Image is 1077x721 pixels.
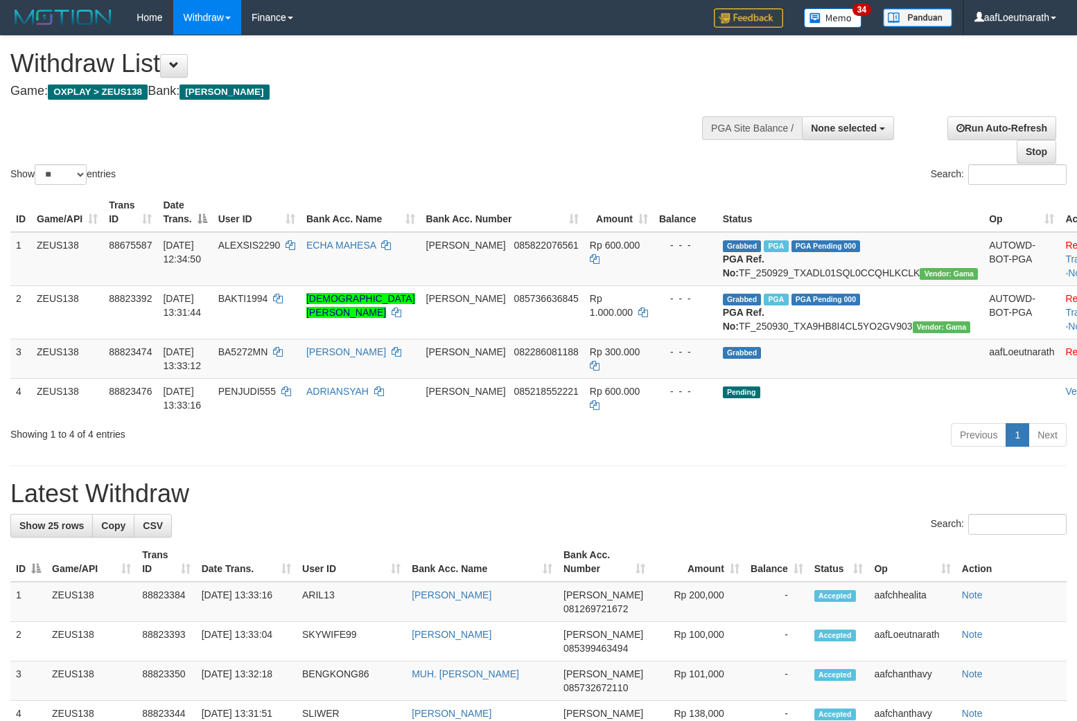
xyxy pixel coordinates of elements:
span: Accepted [814,630,856,641]
th: Balance: activate to sort column ascending [745,542,809,582]
th: Amount: activate to sort column ascending [584,193,654,232]
td: SKYWIFE99 [297,622,406,661]
a: [PERSON_NAME] [306,346,386,357]
span: Copy 082286081188 to clipboard [514,346,578,357]
span: PGA Pending [791,294,861,305]
td: 88823350 [137,661,195,701]
a: CSV [134,514,172,537]
span: Rp 600.000 [590,240,640,251]
td: ZEUS138 [46,582,137,622]
h4: Game: Bank: [10,84,704,98]
span: [DATE] 12:34:50 [163,240,201,265]
span: [PERSON_NAME] [426,386,506,397]
td: [DATE] 13:33:16 [196,582,297,622]
span: BAKTI1994 [218,293,268,304]
span: Copy 085736636845 to clipboard [514,293,578,304]
label: Search: [931,164,1067,185]
a: Note [962,668,983,679]
span: Rp 600.000 [590,386,640,397]
span: Grabbed [723,240,762,252]
td: 2 [10,622,46,661]
td: aafchanthavy [868,661,956,701]
span: Vendor URL: https://trx31.1velocity.biz [913,321,971,333]
td: ZEUS138 [46,661,137,701]
th: User ID: activate to sort column ascending [297,542,406,582]
button: None selected [802,116,894,140]
span: [PERSON_NAME] [426,293,506,304]
span: Copy 085732672110 to clipboard [563,682,628,693]
td: - [745,661,809,701]
td: 4 [10,378,31,418]
td: 1 [10,232,31,286]
span: [PERSON_NAME] [563,708,643,719]
span: CSV [143,520,163,531]
span: [PERSON_NAME] [563,629,643,640]
th: User ID: activate to sort column ascending [213,193,301,232]
span: Copy 081269721672 to clipboard [563,603,628,614]
th: Status: activate to sort column ascending [809,542,869,582]
span: Accepted [814,709,856,720]
div: PGA Site Balance / [702,116,802,140]
a: Note [962,629,983,640]
span: [DATE] 13:31:44 [163,293,201,318]
td: 88823384 [137,582,195,622]
td: ZEUS138 [31,339,103,378]
a: MUH. [PERSON_NAME] [412,668,519,679]
td: BENGKONG86 [297,661,406,701]
span: Rp 300.000 [590,346,640,357]
span: Marked by aafpengsreynich [764,240,788,252]
th: Bank Acc. Name: activate to sort column ascending [301,193,421,232]
span: PGA Pending [791,240,861,252]
td: aafchhealita [868,582,956,622]
a: Note [962,708,983,719]
span: 34 [852,3,871,16]
td: 3 [10,661,46,701]
span: Accepted [814,590,856,602]
th: Game/API: activate to sort column ascending [31,193,103,232]
span: [PERSON_NAME] [426,240,506,251]
span: None selected [811,123,877,134]
span: 88823392 [109,293,152,304]
td: 3 [10,339,31,378]
th: Op: activate to sort column ascending [983,193,1060,232]
th: Balance [654,193,717,232]
span: PENJUDI555 [218,386,276,397]
a: 1 [1006,423,1029,447]
a: Next [1028,423,1067,447]
span: [DATE] 13:33:12 [163,346,201,371]
td: aafLoeutnarath [983,339,1060,378]
td: - [745,622,809,661]
span: OXPLAY > ZEUS138 [48,84,148,100]
td: TF_250929_TXADL01SQL0CCQHLKCLK [717,232,984,286]
span: Rp 1.000.000 [590,293,633,318]
td: 1 [10,582,46,622]
span: Accepted [814,669,856,681]
th: Bank Acc. Number: activate to sort column ascending [421,193,584,232]
th: ID [10,193,31,232]
span: Vendor URL: https://trx31.1velocity.biz [920,268,978,280]
a: Stop [1017,140,1056,163]
div: - - - [659,238,712,252]
th: Trans ID: activate to sort column ascending [137,542,195,582]
span: BA5272MN [218,346,268,357]
th: Date Trans.: activate to sort column descending [157,193,212,232]
th: Trans ID: activate to sort column ascending [103,193,157,232]
span: Copy [101,520,125,531]
select: Showentries [35,164,87,185]
a: Run Auto-Refresh [947,116,1056,140]
b: PGA Ref. No: [723,307,764,332]
td: TF_250930_TXA9HB8I4CL5YO2GV903 [717,285,984,339]
input: Search: [968,514,1067,535]
td: 2 [10,285,31,339]
td: AUTOWD-BOT-PGA [983,285,1060,339]
input: Search: [968,164,1067,185]
td: [DATE] 13:33:04 [196,622,297,661]
td: - [745,582,809,622]
th: Date Trans.: activate to sort column ascending [196,542,297,582]
th: Action [956,542,1067,582]
th: Amount: activate to sort column ascending [651,542,745,582]
a: ADRIANSYAH [306,386,369,397]
a: Copy [92,514,134,537]
th: Op: activate to sort column ascending [868,542,956,582]
span: Marked by aafpengsreynich [764,294,788,305]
